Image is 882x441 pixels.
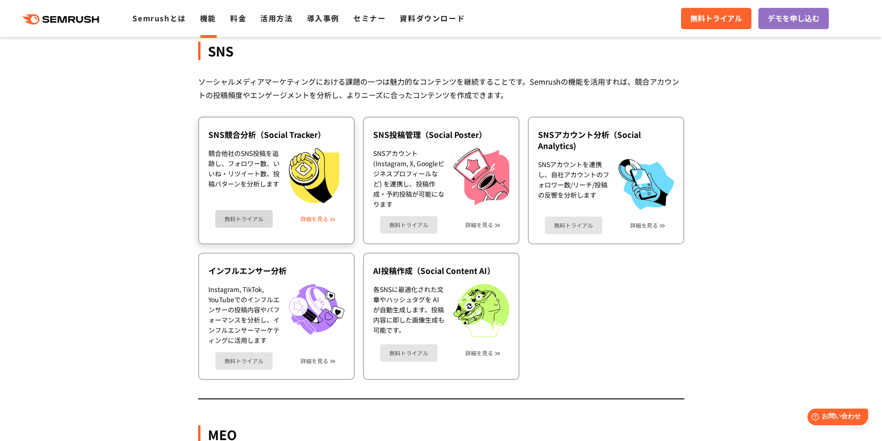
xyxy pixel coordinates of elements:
a: 導入事例 [307,12,339,24]
a: 無料トライアル [380,344,438,362]
a: Semrushとは [132,12,186,24]
a: デモを申し込む [758,8,829,29]
a: 無料トライアル [545,217,602,234]
div: SNS [198,42,684,60]
a: 詳細を見る [300,358,328,364]
div: ソーシャルメディアマーケティングにおける課題の一つは魅力的なコンテンツを継続することです。Semrushの機能を活用すれば、競合アカウントの投稿頻度やエンゲージメントを分析し、よりニーズに合った... [198,75,684,102]
a: 詳細を見る [300,216,328,222]
a: 詳細を見る [465,222,493,228]
a: 機能 [200,12,216,24]
a: セミナー [353,12,386,24]
span: 無料トライアル [690,12,742,25]
div: 競合他社のSNS投稿を追跡し、フォロワー数、いいね・リツイート数、投稿パターンを分析します [208,148,280,203]
div: SNS競合分析（Social Tracker） [208,129,344,140]
iframe: Help widget launcher [800,405,872,431]
a: 料金 [230,12,246,24]
img: AI投稿作成（Social Content AI） [454,284,509,337]
img: インフルエンサー分析 [289,284,344,335]
a: 詳細を見る [465,350,493,356]
div: SNSアカウント (Instagram, X, Googleビジネスプロフィールなど) を連携し、投稿作成・予約投稿が可能になります [373,148,444,209]
a: 無料トライアル [215,210,273,228]
img: SNS投稿管理（Social Poster） [454,148,509,205]
div: SNSアカウント分析（Social Analytics) [538,129,674,151]
div: インフルエンサー分析 [208,265,344,276]
div: SNSアカウントを連携し、自社アカウントのフォロワー数/リーチ/投稿の反響を分析します [538,159,609,210]
img: SNSアカウント分析（Social Analytics) [619,159,674,210]
a: 無料トライアル [681,8,751,29]
span: デモを申し込む [768,12,819,25]
a: 活用方法 [260,12,293,24]
div: AI投稿作成（Social Content AI） [373,265,509,276]
div: Instagram, TikTok, YouTubeでのインフルエンサーの投稿内容やパフォーマンスを分析し、インフルエンサーマーケティングに活用します [208,284,280,345]
div: SNS投稿管理（Social Poster） [373,129,509,140]
a: 無料トライアル [380,216,438,234]
a: 詳細を見る [630,222,658,229]
div: 各SNSに最適化された文章やハッシュタグを AI が自動生成します。投稿内容に即した画像生成も可能です。 [373,284,444,337]
a: 無料トライアル [215,352,273,370]
img: SNS競合分析（Social Tracker） [289,148,339,203]
a: 資料ダウンロード [400,12,465,24]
